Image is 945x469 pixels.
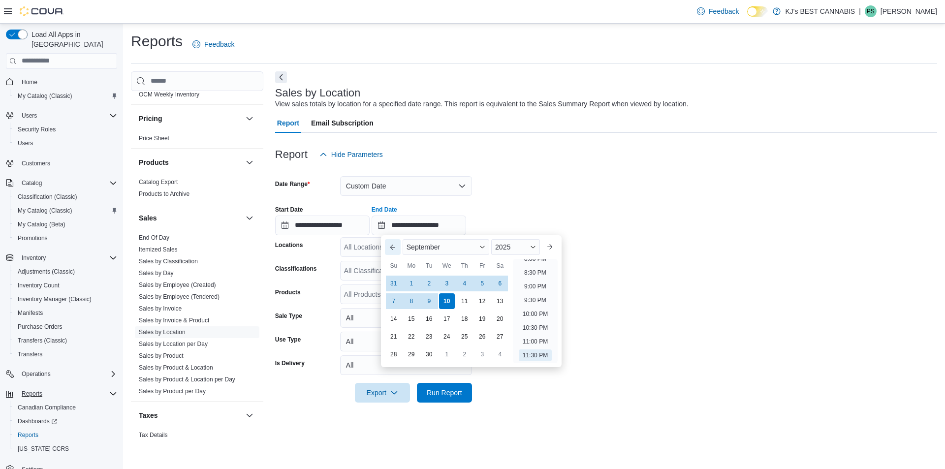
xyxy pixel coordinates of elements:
[139,387,206,395] span: Sales by Product per Day
[22,159,50,167] span: Customers
[18,177,46,189] button: Catalog
[492,276,508,291] div: day-6
[439,276,455,291] div: day-3
[372,216,466,235] input: Press the down key to enter a popover containing a calendar. Press the escape key to close the po...
[18,252,117,264] span: Inventory
[139,157,242,167] button: Products
[139,179,178,186] a: Catalog Export
[421,311,437,327] div: day-16
[139,91,199,98] span: OCM Weekly Inventory
[14,124,60,135] a: Security Roles
[14,415,117,427] span: Dashboards
[2,367,121,381] button: Operations
[14,307,47,319] a: Manifests
[14,321,117,333] span: Purchase Orders
[492,293,508,309] div: day-13
[18,177,117,189] span: Catalog
[14,293,95,305] a: Inventory Manager (Classic)
[14,335,71,346] a: Transfers (Classic)
[14,232,117,244] span: Promotions
[18,234,48,242] span: Promotions
[14,429,117,441] span: Reports
[275,206,303,214] label: Start Date
[14,280,117,291] span: Inventory Count
[18,323,63,331] span: Purchase Orders
[457,258,472,274] div: Th
[10,279,121,292] button: Inventory Count
[2,387,121,401] button: Reports
[18,268,75,276] span: Adjustments (Classic)
[492,258,508,274] div: Sa
[22,390,42,398] span: Reports
[786,5,855,17] p: KJ's BEST CANNABIS
[14,415,61,427] a: Dashboards
[18,295,92,303] span: Inventory Manager (Classic)
[14,280,63,291] a: Inventory Count
[492,329,508,344] div: day-27
[311,113,374,133] span: Email Subscription
[18,193,77,201] span: Classification (Classic)
[18,220,65,228] span: My Catalog (Beta)
[139,213,157,223] h3: Sales
[14,335,117,346] span: Transfers (Classic)
[139,317,209,324] a: Sales by Invoice & Product
[385,239,401,255] button: Previous Month
[513,259,558,363] ul: Time
[18,76,41,88] a: Home
[421,329,437,344] div: day-23
[131,31,183,51] h1: Reports
[491,239,540,255] div: Button. Open the year selector. 2025 is currently selected.
[131,176,263,204] div: Products
[28,30,117,49] span: Load All Apps in [GEOGRAPHIC_DATA]
[10,292,121,306] button: Inventory Manager (Classic)
[18,157,54,169] a: Customers
[139,234,169,241] a: End Of Day
[139,305,182,312] a: Sales by Invoice
[139,329,186,336] a: Sales by Location
[18,417,57,425] span: Dashboards
[131,132,263,148] div: Pricing
[244,212,255,224] button: Sales
[18,404,76,411] span: Canadian Compliance
[14,205,76,217] a: My Catalog (Classic)
[139,293,220,300] a: Sales by Employee (Tendered)
[457,293,472,309] div: day-11
[244,409,255,421] button: Taxes
[520,294,550,306] li: 9:30 PM
[275,359,305,367] label: Is Delivery
[139,364,213,372] span: Sales by Product & Location
[18,92,72,100] span: My Catalog (Classic)
[14,293,117,305] span: Inventory Manager (Classic)
[14,90,76,102] a: My Catalog (Classic)
[10,401,121,414] button: Canadian Compliance
[385,275,509,363] div: September, 2025
[372,206,397,214] label: End Date
[542,239,558,255] button: Next month
[421,258,437,274] div: Tu
[386,293,402,309] div: day-7
[2,251,121,265] button: Inventory
[10,218,121,231] button: My Catalog (Beta)
[14,321,66,333] a: Purchase Orders
[139,257,198,265] span: Sales by Classification
[14,232,52,244] a: Promotions
[139,375,235,383] span: Sales by Product & Location per Day
[14,443,117,455] span: Washington CCRS
[139,157,169,167] h3: Products
[139,246,178,253] span: Itemized Sales
[139,213,242,223] button: Sales
[18,76,117,88] span: Home
[331,150,383,159] span: Hide Parameters
[139,281,216,288] a: Sales by Employee (Created)
[404,346,419,362] div: day-29
[22,254,46,262] span: Inventory
[427,388,462,398] span: Run Report
[204,39,234,49] span: Feedback
[18,350,42,358] span: Transfers
[139,410,158,420] h3: Taxes
[139,270,174,277] a: Sales by Day
[277,113,299,133] span: Report
[439,293,455,309] div: day-10
[404,329,419,344] div: day-22
[139,134,169,142] span: Price Sheet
